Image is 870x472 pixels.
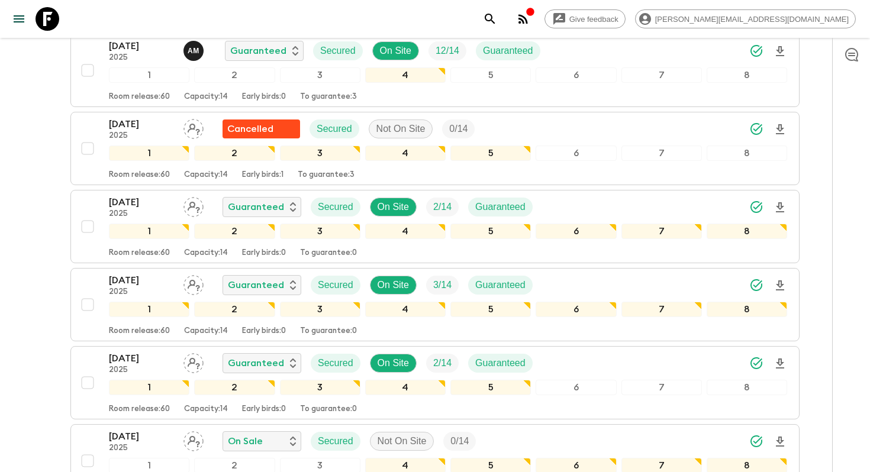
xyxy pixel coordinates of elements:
[376,122,426,136] p: Not On Site
[310,119,359,138] div: Secured
[109,209,174,219] p: 2025
[378,278,409,292] p: On Site
[749,434,763,448] svg: Synced Successfully
[749,122,763,136] svg: Synced Successfully
[450,146,531,161] div: 5
[70,346,800,419] button: [DATE]2025Assign pack leaderGuaranteedSecuredOn SiteTrip FillGuaranteed12345678Room release:60Cap...
[370,432,434,451] div: Not On Site
[621,67,702,83] div: 7
[443,432,476,451] div: Trip Fill
[773,201,787,215] svg: Download Onboarding
[109,131,174,141] p: 2025
[70,112,800,185] button: [DATE]2025Assign pack leaderFlash Pack cancellationSecuredNot On SiteTrip Fill12345678Room releas...
[536,380,616,395] div: 6
[773,122,787,137] svg: Download Onboarding
[372,41,419,60] div: On Site
[300,92,357,102] p: To guarantee: 3
[475,278,526,292] p: Guaranteed
[365,302,446,317] div: 4
[242,170,283,180] p: Early birds: 1
[773,279,787,293] svg: Download Onboarding
[318,434,353,448] p: Secured
[365,380,446,395] div: 4
[280,380,360,395] div: 3
[109,53,174,63] p: 2025
[749,278,763,292] svg: Synced Successfully
[433,278,452,292] p: 3 / 14
[773,435,787,449] svg: Download Onboarding
[475,200,526,214] p: Guaranteed
[380,44,411,58] p: On Site
[280,224,360,239] div: 3
[194,224,275,239] div: 2
[311,354,360,373] div: Secured
[7,7,31,31] button: menu
[109,248,170,258] p: Room release: 60
[365,67,446,83] div: 4
[109,146,189,161] div: 1
[536,224,616,239] div: 6
[109,92,170,102] p: Room release: 60
[300,405,357,414] p: To guarantee: 0
[228,356,284,370] p: Guaranteed
[536,67,616,83] div: 6
[313,41,363,60] div: Secured
[433,356,452,370] p: 2 / 14
[707,146,787,161] div: 8
[450,67,531,83] div: 5
[450,302,531,317] div: 5
[449,122,468,136] p: 0 / 14
[320,44,356,58] p: Secured
[109,67,189,83] div: 1
[280,67,360,83] div: 3
[184,92,228,102] p: Capacity: 14
[298,170,355,180] p: To guarantee: 3
[311,432,360,451] div: Secured
[707,67,787,83] div: 8
[378,356,409,370] p: On Site
[228,434,263,448] p: On Sale
[450,380,531,395] div: 5
[311,276,360,295] div: Secured
[223,119,300,138] div: Flash Pack cancellation
[773,44,787,59] svg: Download Onboarding
[621,146,702,161] div: 7
[365,146,446,161] div: 4
[300,248,357,258] p: To guarantee: 0
[183,41,206,61] button: AM
[370,354,417,373] div: On Site
[478,7,502,31] button: search adventures
[426,198,459,216] div: Trip Fill
[311,198,360,216] div: Secured
[544,9,626,28] a: Give feedback
[621,302,702,317] div: 7
[109,224,189,239] div: 1
[318,356,353,370] p: Secured
[536,146,616,161] div: 6
[428,41,466,60] div: Trip Fill
[649,15,855,24] span: [PERSON_NAME][EMAIL_ADDRESS][DOMAIN_NAME]
[242,92,286,102] p: Early birds: 0
[749,44,763,58] svg: Synced Successfully
[242,326,286,336] p: Early birds: 0
[773,357,787,371] svg: Download Onboarding
[707,380,787,395] div: 8
[450,224,531,239] div: 5
[194,67,275,83] div: 2
[378,434,427,448] p: Not On Site
[194,146,275,161] div: 2
[749,200,763,214] svg: Synced Successfully
[365,224,446,239] div: 4
[109,117,174,131] p: [DATE]
[300,326,357,336] p: To guarantee: 0
[749,356,763,370] svg: Synced Successfully
[280,146,360,161] div: 3
[378,200,409,214] p: On Site
[183,201,204,210] span: Assign pack leader
[183,122,204,132] span: Assign pack leader
[707,224,787,239] div: 8
[436,44,459,58] p: 12 / 14
[228,200,284,214] p: Guaranteed
[369,119,433,138] div: Not On Site
[563,15,625,24] span: Give feedback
